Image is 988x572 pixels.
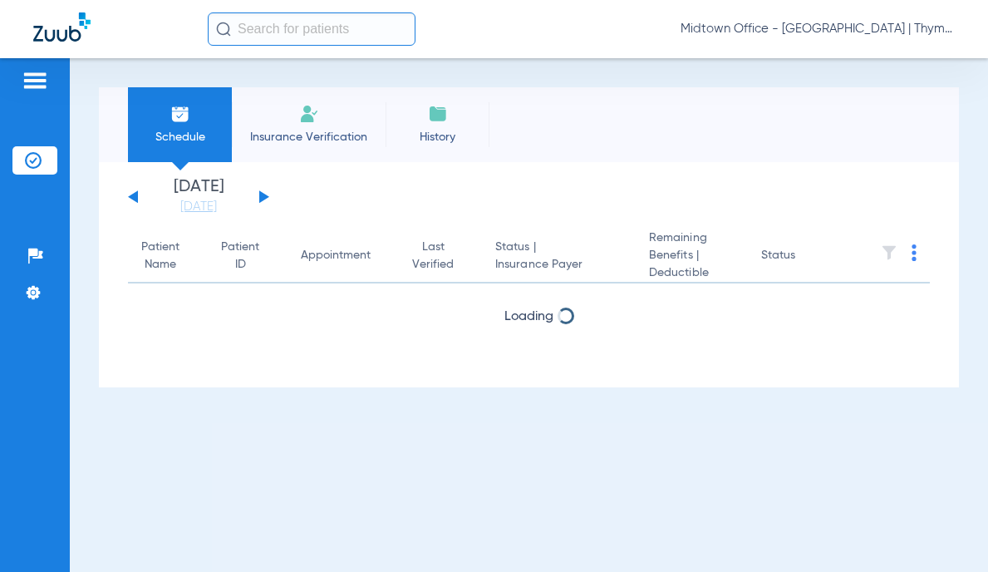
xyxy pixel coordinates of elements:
img: Manual Insurance Verification [299,104,319,124]
img: History [428,104,448,124]
li: [DATE] [149,179,248,215]
th: Remaining Benefits | [636,229,748,284]
span: Schedule [140,129,219,145]
img: filter.svg [881,244,897,261]
img: hamburger-icon [22,71,48,91]
input: Search for patients [208,12,415,46]
span: Insurance Verification [244,129,373,145]
span: Midtown Office - [GEOGRAPHIC_DATA] | Thyme Dental Care [681,21,955,37]
img: Search Icon [216,22,231,37]
span: Insurance Payer [495,256,622,274]
div: Last Verified [412,239,469,274]
span: History [398,129,477,145]
div: Appointment [301,247,371,264]
div: Patient ID [221,239,274,274]
div: Last Verified [412,239,454,274]
span: Loading [504,310,553,323]
div: Patient Name [141,239,194,274]
img: Zuub Logo [33,12,91,42]
th: Status | [482,229,636,284]
img: group-dot-blue.svg [912,244,917,261]
a: [DATE] [149,199,248,215]
div: Appointment [301,247,386,264]
div: Patient ID [221,239,259,274]
iframe: Chat Widget [905,492,988,572]
img: Schedule [170,104,190,124]
span: Deductible [649,264,735,282]
div: Patient Name [141,239,179,274]
th: Status [748,229,860,284]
